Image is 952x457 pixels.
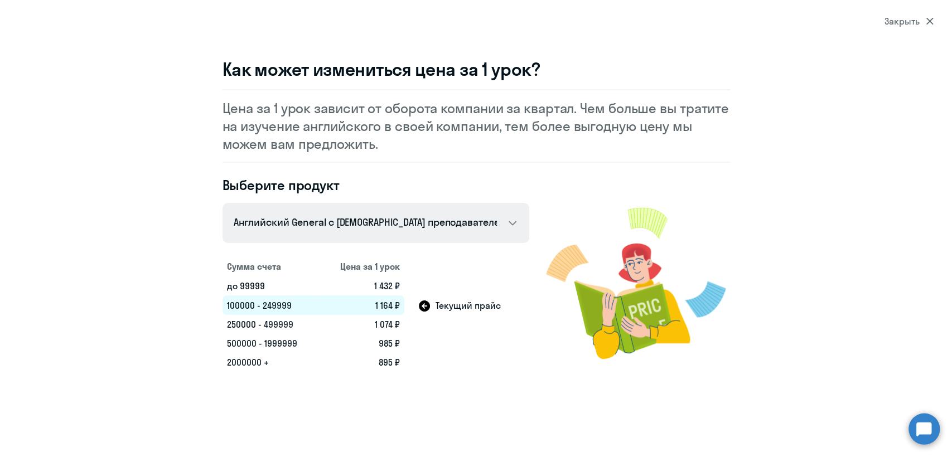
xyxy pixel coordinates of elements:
p: Цена за 1 урок зависит от оборота компании за квартал. Чем больше вы тратите на изучение английск... [223,99,730,153]
td: 250000 - 499999 [223,315,320,334]
td: 895 ₽ [320,353,405,372]
img: modal-image.png [546,194,730,372]
td: 100000 - 249999 [223,295,320,315]
td: до 99999 [223,276,320,295]
td: 500000 - 1999999 [223,334,320,353]
td: Текущий прайс [404,295,529,315]
h3: Как может измениться цена за 1 урок? [223,58,730,80]
td: 1 164 ₽ [320,295,405,315]
th: Цена за 1 урок [320,256,405,276]
h4: Выберите продукт [223,176,529,194]
th: Сумма счета [223,256,320,276]
td: 1 074 ₽ [320,315,405,334]
td: 1 432 ₽ [320,276,405,295]
td: 985 ₽ [320,334,405,353]
td: 2000000 + [223,353,320,372]
div: Закрыть [885,14,934,28]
